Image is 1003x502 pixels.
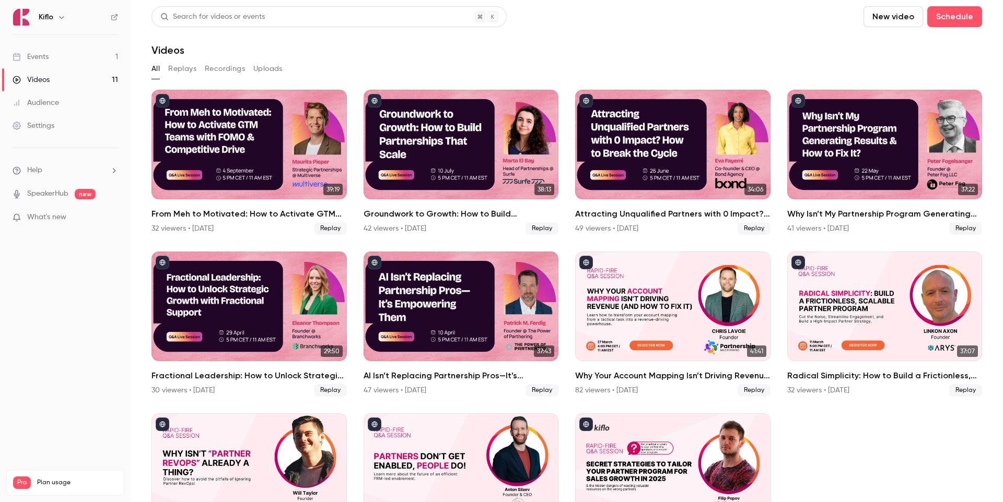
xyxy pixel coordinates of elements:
button: All [151,61,160,77]
button: published [579,94,593,107]
li: Radical Simplicity: How to Build a Frictionless, Scalable Partner Program [787,252,983,397]
button: Replays [168,61,196,77]
h1: Videos [151,44,184,56]
a: SpeakerHub [27,188,68,199]
img: Kiflo [13,9,30,26]
button: published [791,94,805,107]
div: 47 viewers • [DATE] [364,385,426,396]
div: 42 viewers • [DATE] [364,223,426,234]
span: Replay [314,384,347,397]
a: 38:13Groundwork to Growth: How to Build Partnerships That Scale42 viewers • [DATE]Replay [364,90,559,235]
h2: Why Your Account Mapping Isn’t Driving Revenue (And How to Fix It) [575,369,771,382]
div: Settings [13,121,54,131]
span: 37:07 [957,345,978,357]
a: 37:22Why Isn’t My Partnership Program Generating Results & How to Fix It?41 viewers • [DATE]Replay [787,90,983,235]
button: Schedule [927,6,982,27]
span: Replay [314,222,347,235]
li: help-dropdown-opener [13,165,118,176]
a: 34:06Attracting Unqualified Partners with 0 Impact? How to Break the Cycle49 viewers • [DATE]Replay [575,90,771,235]
div: 82 viewers • [DATE] [575,385,638,396]
h2: Groundwork to Growth: How to Build Partnerships That Scale [364,208,559,220]
button: published [156,417,169,431]
h2: From Meh to Motivated: How to Activate GTM Teams with FOMO & Competitive Drive [151,208,347,220]
h2: Why Isn’t My Partnership Program Generating Results & How to Fix It? [787,208,983,220]
li: From Meh to Motivated: How to Activate GTM Teams with FOMO & Competitive Drive [151,90,347,235]
div: 32 viewers • [DATE] [787,385,849,396]
span: 39:19 [323,184,343,195]
h2: Attracting Unqualified Partners with 0 Impact? How to Break the Cycle [575,208,771,220]
a: 39:19From Meh to Motivated: How to Activate GTM Teams with FOMO & Competitive Drive32 viewers • [... [151,90,347,235]
a: 37:07Radical Simplicity: How to Build a Frictionless, Scalable Partner Program32 viewers • [DATE]... [787,252,983,397]
iframe: Noticeable Trigger [106,213,118,222]
button: published [579,417,593,431]
h2: Radical Simplicity: How to Build a Frictionless, Scalable Partner Program [787,369,983,382]
button: New video [864,6,923,27]
span: What's new [27,212,66,223]
li: Fractional Leadership: How to Unlock Strategic Growth with Fractional Support [151,252,347,397]
span: Replay [526,222,558,235]
h6: Kiflo [39,12,53,22]
div: 32 viewers • [DATE] [151,223,214,234]
span: 38:13 [534,184,554,195]
span: 37:22 [958,184,978,195]
section: Videos [151,6,982,496]
a: 37:43AI Isn’t Replacing Partnership Pros—It’s Empowering Them47 viewers • [DATE]Replay [364,252,559,397]
h2: Fractional Leadership: How to Unlock Strategic Growth with Fractional Support [151,369,347,382]
div: Videos [13,75,50,85]
li: Groundwork to Growth: How to Build Partnerships That Scale [364,90,559,235]
div: Audience [13,98,59,108]
div: 30 viewers • [DATE] [151,385,215,396]
span: 34:06 [744,184,766,195]
li: AI Isn’t Replacing Partnership Pros—It’s Empowering Them [364,252,559,397]
span: Help [27,165,42,176]
span: 41:41 [747,345,766,357]
span: Replay [949,222,982,235]
div: 41 viewers • [DATE] [787,223,849,234]
span: Replay [949,384,982,397]
span: Replay [738,384,771,397]
a: 41:41Why Your Account Mapping Isn’t Driving Revenue (And How to Fix It)82 viewers • [DATE]Replay [575,252,771,397]
div: 49 viewers • [DATE] [575,223,638,234]
li: Attracting Unqualified Partners with 0 Impact? How to Break the Cycle [575,90,771,235]
button: published [156,94,169,107]
span: new [75,189,96,199]
span: Plan usage [37,479,118,487]
span: Replay [526,384,558,397]
h2: AI Isn’t Replacing Partnership Pros—It’s Empowering Them [364,369,559,382]
span: Replay [738,222,771,235]
button: published [368,256,381,269]
div: Search for videos or events [160,11,265,22]
button: Recordings [205,61,245,77]
button: published [368,94,381,107]
div: Events [13,52,49,62]
span: 29:50 [321,345,343,357]
button: published [368,417,381,431]
li: Why Isn’t My Partnership Program Generating Results & How to Fix It? [787,90,983,235]
span: 37:43 [534,345,554,357]
button: Uploads [253,61,283,77]
li: Why Your Account Mapping Isn’t Driving Revenue (And How to Fix It) [575,252,771,397]
a: 29:50Fractional Leadership: How to Unlock Strategic Growth with Fractional Support30 viewers • [D... [151,252,347,397]
button: published [156,256,169,269]
span: Pro [13,476,31,489]
button: published [791,256,805,269]
button: published [579,256,593,269]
